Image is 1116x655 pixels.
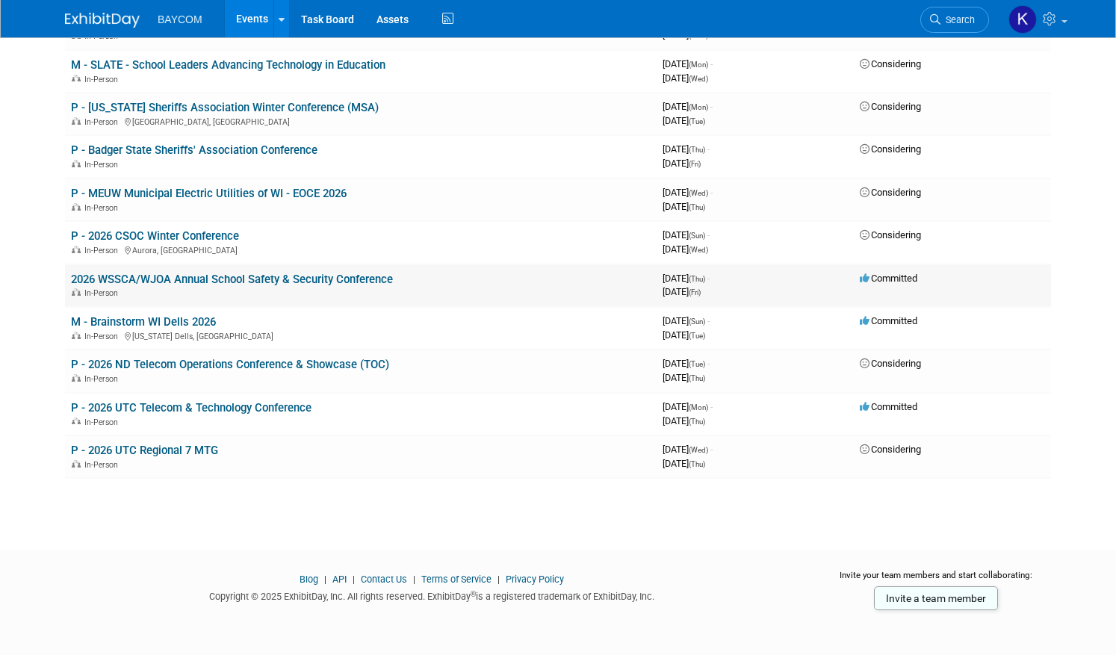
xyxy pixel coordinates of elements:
span: [DATE] [663,401,713,412]
span: Committed [860,315,917,326]
span: Considering [860,187,921,198]
a: Terms of Service [421,574,492,585]
a: Privacy Policy [506,574,564,585]
img: In-Person Event [72,374,81,382]
span: [DATE] [663,72,708,84]
a: API [332,574,347,585]
span: Considering [860,58,921,69]
span: - [707,273,710,284]
span: (Wed) [689,75,708,83]
span: (Wed) [689,246,708,254]
span: In-Person [84,75,123,84]
a: P - [US_STATE] Sheriffs Association Winter Conference (MSA) [71,101,379,114]
span: (Tue) [689,117,705,125]
a: P - 2026 CSOC Winter Conference [71,229,239,243]
span: (Wed) [689,446,708,454]
span: (Thu) [689,203,705,211]
span: - [707,143,710,155]
span: (Sun) [689,317,705,326]
img: In-Person Event [72,246,81,253]
span: [DATE] [663,58,713,69]
span: In-Person [84,417,123,427]
span: [DATE] [663,101,713,112]
span: - [710,58,713,69]
span: (Mon) [689,60,708,69]
span: In-Person [84,374,123,384]
a: P - 2026 ND Telecom Operations Conference & Showcase (TOC) [71,358,389,371]
span: Considering [860,358,921,369]
a: M - SLATE - School Leaders Advancing Technology in Education [71,58,385,72]
span: [DATE] [663,273,710,284]
a: P - MEUW Municipal Electric Utilities of WI - EOCE 2026 [71,187,347,200]
span: [DATE] [663,415,705,426]
a: 2026 WSSCA/WJOA Annual School Safety & Security Conference [71,273,393,286]
img: In-Person Event [72,75,81,82]
span: [DATE] [663,115,705,126]
a: P - 2026 UTC Telecom & Technology Conference [71,401,311,415]
div: Aurora, [GEOGRAPHIC_DATA] [71,243,651,255]
span: [DATE] [663,444,713,455]
span: - [707,229,710,240]
span: In-Person [84,117,123,127]
span: In-Person [84,460,123,470]
img: Kayla Novak [1008,5,1037,34]
span: (Thu) [689,374,705,382]
span: (Thu) [689,460,705,468]
span: [DATE] [663,158,701,169]
span: [DATE] [663,358,710,369]
a: M - Brainstorm WI Dells 2026 [71,315,216,329]
span: (Fri) [689,288,701,297]
span: Considering [860,444,921,455]
sup: ® [471,590,476,598]
span: [DATE] [663,229,710,240]
span: - [710,187,713,198]
a: P - 2026 UTC Regional 7 MTG [71,444,218,457]
span: [DATE] [663,329,705,341]
span: (Wed) [689,189,708,197]
img: In-Person Event [72,332,81,339]
span: In-Person [84,288,123,298]
span: Considering [860,101,921,112]
img: ExhibitDay [65,13,140,28]
div: [US_STATE] Dells, [GEOGRAPHIC_DATA] [71,329,651,341]
img: In-Person Event [72,203,81,211]
span: - [710,401,713,412]
a: P - Badger State Sheriffs' Association Conference [71,143,317,157]
span: In-Person [84,203,123,213]
span: (Thu) [689,146,705,154]
span: - [707,315,710,326]
span: [DATE] [663,201,705,212]
span: Committed [860,401,917,412]
span: | [409,574,419,585]
span: Committed [860,273,917,284]
span: (Fri) [689,160,701,168]
img: In-Person Event [72,117,81,125]
span: [DATE] [663,286,701,297]
span: - [710,444,713,455]
span: In-Person [84,160,123,170]
span: In-Person [84,332,123,341]
span: (Mon) [689,103,708,111]
span: | [320,574,330,585]
span: BAYCOM [158,13,202,25]
a: Blog [300,574,318,585]
span: [DATE] [663,458,705,469]
img: In-Person Event [72,460,81,468]
span: Considering [860,229,921,240]
span: In-Person [84,246,123,255]
span: [DATE] [663,187,713,198]
span: - [707,358,710,369]
a: Contact Us [361,574,407,585]
img: In-Person Event [72,288,81,296]
a: Invite a team member [874,586,998,610]
span: (Sun) [689,232,705,240]
span: (Mon) [689,403,708,412]
span: (Tue) [689,332,705,340]
span: [DATE] [663,315,710,326]
div: [GEOGRAPHIC_DATA], [GEOGRAPHIC_DATA] [71,115,651,127]
span: (Thu) [689,417,705,426]
span: - [710,101,713,112]
span: (Thu) [689,275,705,283]
a: Search [920,7,989,33]
span: [DATE] [663,243,708,255]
